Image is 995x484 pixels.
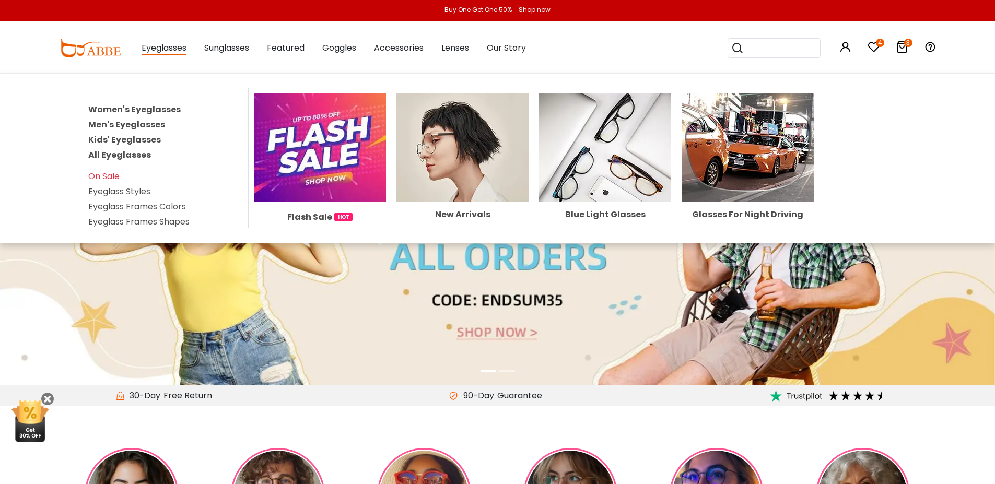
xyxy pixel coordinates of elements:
a: Shop now [513,5,551,14]
div: Blue Light Glasses [539,210,671,219]
i: 4 [876,39,884,47]
img: New Arrivals [396,93,529,202]
a: 4 [868,43,880,55]
img: abbeglasses.com [59,39,121,57]
span: Flash Sale [287,210,332,223]
span: Goggles [322,42,356,54]
a: Women's Eyeglasses [88,103,181,115]
span: Our Story [487,42,526,54]
div: Shop now [519,5,551,15]
img: Blue Light Glasses [539,93,671,202]
span: Lenses [441,42,469,54]
a: New Arrivals [396,141,529,219]
div: Guarantee [494,389,545,402]
span: 90-Day [458,389,494,402]
div: Buy One Get One 50% [444,5,512,15]
img: Glasses For Night Driving [682,93,814,202]
a: Kids' Eyeglasses [88,134,161,146]
div: Glasses For Night Driving [682,210,814,219]
a: On Sale [88,170,120,182]
a: Eyeglass Styles [88,185,150,197]
a: Flash Sale [254,141,386,223]
div: New Arrivals [396,210,529,219]
span: Featured [267,42,305,54]
a: Men's Eyeglasses [88,119,165,131]
img: Flash Sale [254,93,386,202]
img: mini welcome offer [10,400,50,442]
span: Accessories [374,42,424,54]
i: 3 [904,39,912,47]
a: Blue Light Glasses [539,141,671,219]
div: Free Return [160,389,215,402]
span: Sunglasses [204,42,249,54]
a: Eyeglass Frames Colors [88,200,186,213]
a: Glasses For Night Driving [682,141,814,219]
span: 30-Day [124,389,160,402]
a: All Eyeglasses [88,149,151,161]
a: 3 [896,43,908,55]
img: 1724998894317IetNH.gif [334,213,353,221]
a: Eyeglass Frames Shapes [88,216,190,228]
span: Eyeglasses [142,42,186,55]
